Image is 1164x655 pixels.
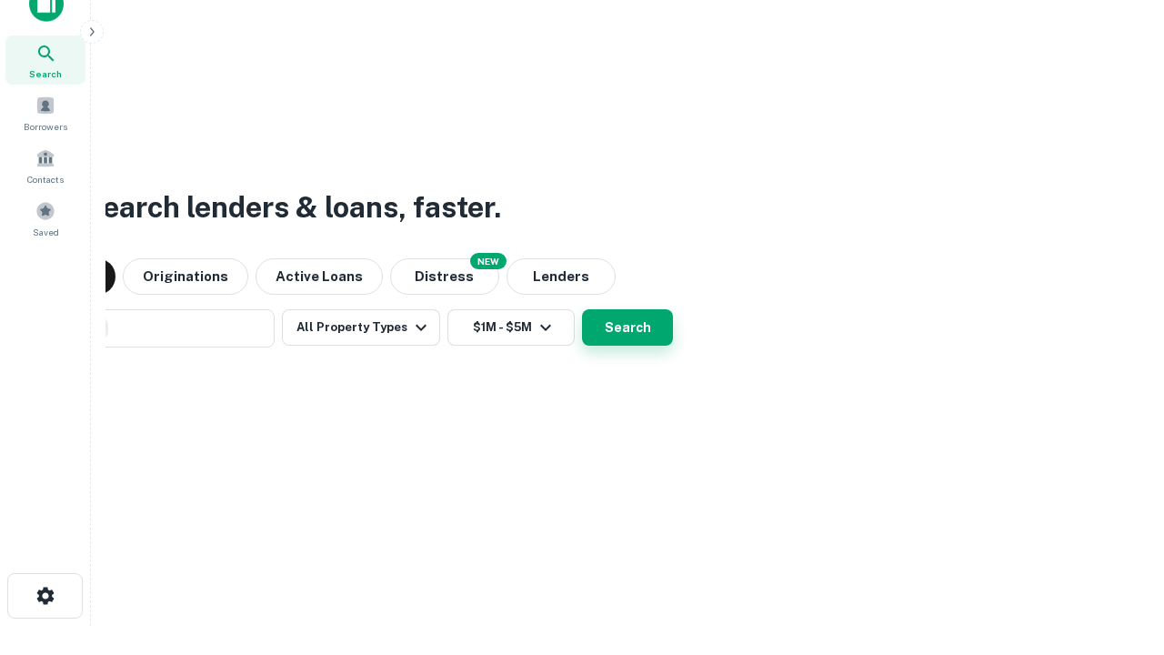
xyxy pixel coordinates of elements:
button: All Property Types [282,309,440,346]
button: Originations [123,258,248,295]
iframe: Chat Widget [1073,451,1164,539]
div: NEW [470,253,507,269]
button: Lenders [507,258,616,295]
a: Borrowers [5,88,85,137]
span: Contacts [27,172,64,186]
a: Search [5,35,85,85]
span: Search [29,66,62,81]
button: Active Loans [256,258,383,295]
h3: Search lenders & loans, faster. [83,186,501,229]
span: Saved [33,225,59,239]
button: Search distressed loans with lien and other non-mortgage details. [390,258,499,295]
a: Contacts [5,141,85,190]
button: $1M - $5M [447,309,575,346]
span: Borrowers [24,119,67,134]
button: Search [582,309,673,346]
a: Saved [5,194,85,243]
